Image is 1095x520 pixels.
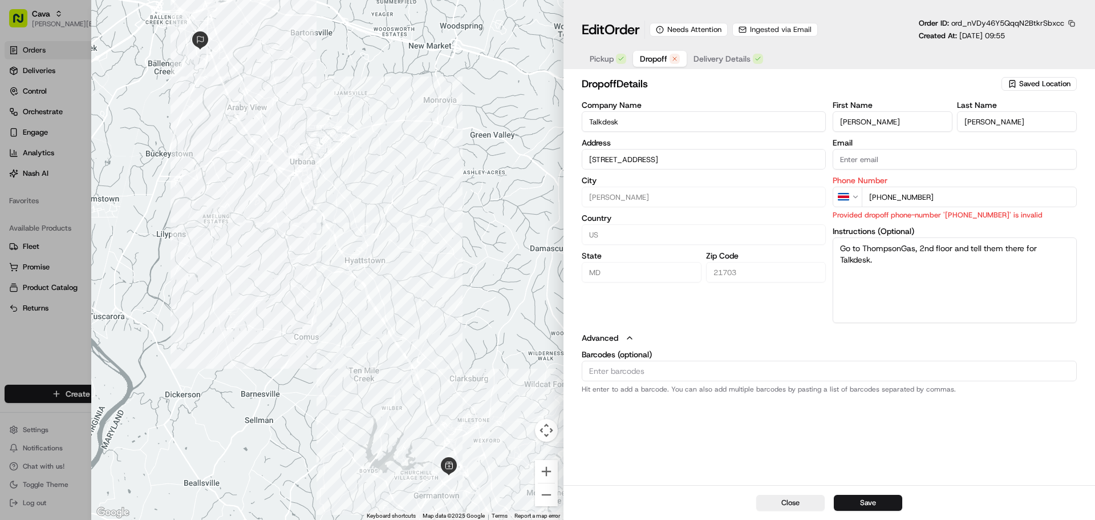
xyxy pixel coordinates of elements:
[194,112,208,126] button: Start new chat
[96,167,106,176] div: 💻
[582,101,826,109] label: Company Name
[640,53,667,65] span: Dropoff
[582,361,1077,381] input: Enter barcodes
[706,252,826,260] label: Zip Code
[582,21,640,39] h1: Edit
[1001,76,1077,92] button: Saved Location
[957,111,1077,132] input: Enter last name
[367,512,416,520] button: Keyboard shortcuts
[582,252,701,260] label: State
[535,419,558,442] button: Map camera controls
[582,176,826,184] label: City
[582,385,1077,394] p: Hit enter to add a barcode. You can also add multiple barcodes by pasting a list of barcodes sepa...
[39,109,187,120] div: Start new chat
[833,111,952,132] input: Enter first name
[11,11,34,34] img: Nash
[582,262,701,283] input: Enter state
[94,505,132,520] img: Google
[833,139,1077,147] label: Email
[514,513,560,519] a: Report a map error
[833,209,1077,220] p: Provided dropoff phone-number '[PHONE_NUMBER]' is invalid
[732,23,818,37] button: Ingested via Email
[756,495,825,511] button: Close
[951,18,1064,28] span: ord_nVDy46Y5QqqN2BtkrSbxcc
[113,194,138,202] span: Pylon
[1019,79,1070,89] span: Saved Location
[582,350,1077,358] label: Barcodes (optional)
[605,21,640,39] span: Order
[833,227,1077,235] label: Instructions (Optional)
[582,187,826,207] input: Enter city
[750,25,812,35] span: Ingested via Email
[590,53,614,65] span: Pickup
[535,460,558,483] button: Zoom in
[92,161,188,182] a: 💻API Documentation
[582,149,826,170] input: 5260 Westview Dr, Frederick, MD 21703, USA
[535,483,558,506] button: Zoom out
[582,332,618,344] label: Advanced
[919,31,1005,41] p: Created At:
[834,495,902,511] button: Save
[23,166,87,177] span: Knowledge Base
[11,46,208,64] p: Welcome 👋
[582,111,826,132] input: Enter company name
[94,505,132,520] a: Open this area in Google Maps (opens a new window)
[39,120,144,130] div: We're available if you need us!
[11,109,32,130] img: 1736555255976-a54dd68f-1ca7-489b-9aae-adbdc363a1c4
[833,237,1077,323] textarea: Go to ThompsonGas, 2nd floor and tell them there for Talkdesk.
[833,149,1077,170] input: Enter email
[108,166,183,177] span: API Documentation
[693,53,751,65] span: Delivery Details
[582,214,826,222] label: Country
[582,139,826,147] label: Address
[7,161,92,182] a: 📗Knowledge Base
[833,101,952,109] label: First Name
[582,76,999,92] h2: dropoff Details
[492,513,508,519] a: Terms (opens in new tab)
[30,74,205,86] input: Got a question? Start typing here...
[959,31,1005,41] span: [DATE] 09:55
[862,187,1077,207] input: Enter phone number
[650,23,728,37] div: Needs Attention
[80,193,138,202] a: Powered byPylon
[706,262,826,283] input: Enter zip code
[919,18,1064,29] p: Order ID:
[423,513,485,519] span: Map data ©2025 Google
[582,332,1077,344] button: Advanced
[11,167,21,176] div: 📗
[833,176,1077,184] label: Phone Number
[582,224,826,245] input: Enter country
[957,101,1077,109] label: Last Name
